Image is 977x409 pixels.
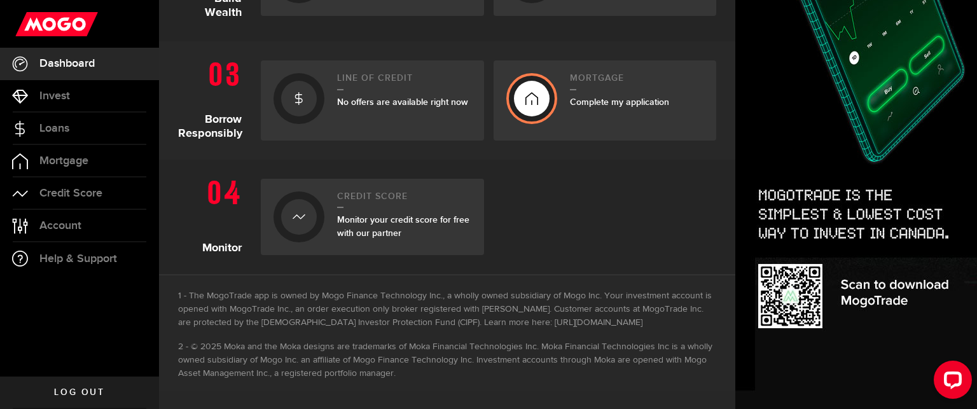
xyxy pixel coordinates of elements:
li: The MogoTrade app is owned by Mogo Finance Technology Inc., a wholly owned subsidiary of Mogo Inc... [178,289,716,329]
span: Mortgage [39,155,88,167]
li: © 2025 Moka and the Moka designs are trademarks of Moka Financial Technologies Inc. Moka Financia... [178,340,716,380]
h1: Borrow Responsibly [178,54,251,140]
h1: Monitor [178,172,251,255]
span: Log out [54,388,104,397]
span: Complete my application [570,97,669,107]
a: MortgageComplete my application [494,60,717,140]
span: Credit Score [39,188,102,199]
h2: Line of credit [337,73,471,90]
span: No offers are available right now [337,97,468,107]
span: Loans [39,123,69,134]
iframe: LiveChat chat widget [924,356,977,409]
span: Help & Support [39,253,117,265]
span: Dashboard [39,58,95,69]
span: Monitor your credit score for free with our partner [337,214,469,239]
span: Account [39,220,81,232]
h2: Mortgage [570,73,704,90]
a: Credit ScoreMonitor your credit score for free with our partner [261,179,484,255]
span: Invest [39,90,70,102]
h2: Credit Score [337,191,471,209]
a: Line of creditNo offers are available right now [261,60,484,140]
